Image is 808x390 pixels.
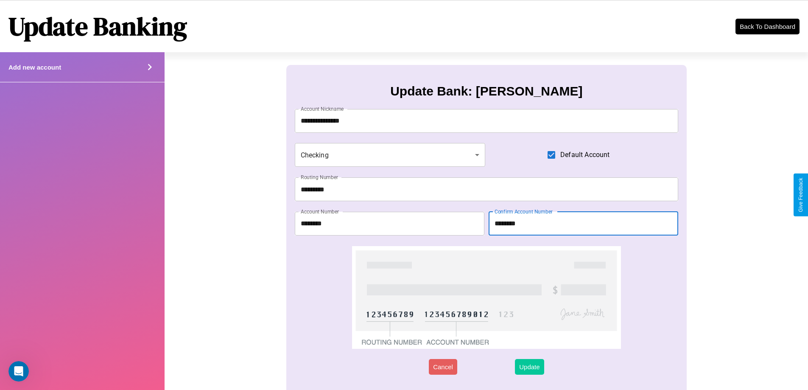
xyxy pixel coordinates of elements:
iframe: Intercom live chat [8,361,29,382]
button: Update [515,359,544,375]
h1: Update Banking [8,9,187,44]
label: Confirm Account Number [495,208,553,215]
h3: Update Bank: [PERSON_NAME] [390,84,582,98]
button: Cancel [429,359,457,375]
h4: Add new account [8,64,61,71]
div: Checking [295,143,486,167]
label: Account Nickname [301,105,344,112]
img: check [352,246,621,349]
div: Give Feedback [798,178,804,212]
button: Back To Dashboard [735,19,800,34]
label: Routing Number [301,174,338,181]
span: Default Account [560,150,609,160]
label: Account Number [301,208,339,215]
